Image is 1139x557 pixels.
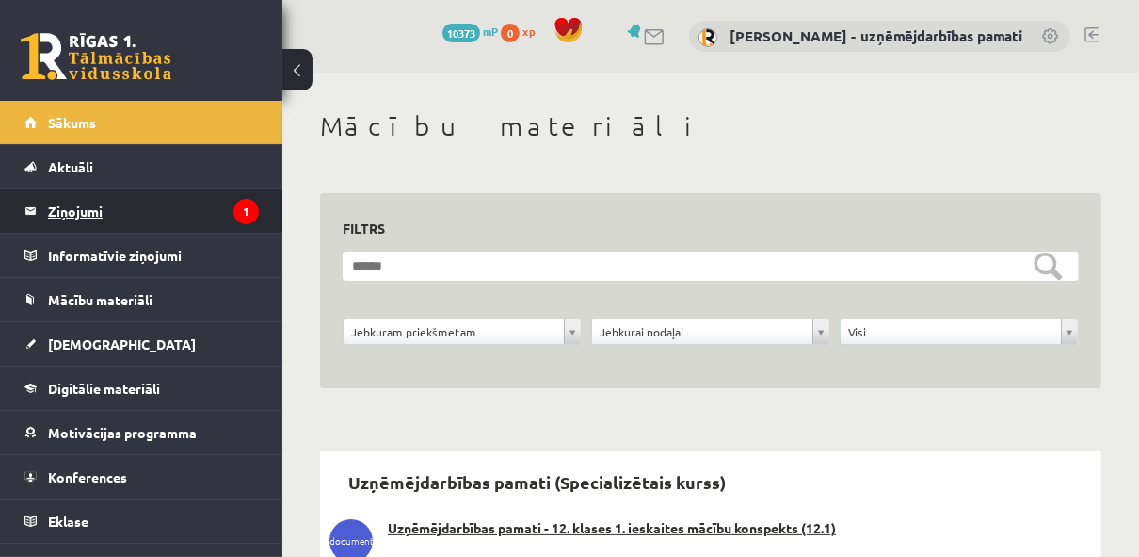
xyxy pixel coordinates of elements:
legend: Informatīvie ziņojumi [48,234,259,277]
a: 0 xp [501,24,544,39]
span: Konferences [48,468,127,485]
span: Sākums [48,114,96,131]
a: [DEMOGRAPHIC_DATA] [24,322,259,366]
h3: Filtrs [343,216,1056,241]
span: [DEMOGRAPHIC_DATA] [48,336,196,352]
a: Informatīvie ziņojumi [24,234,259,277]
a: Jebkurai nodaļai [592,319,829,344]
span: xp [522,24,535,39]
span: Digitālie materiāli [48,380,160,397]
h1: Mācību materiāli [320,110,1101,142]
span: Aktuāli [48,158,93,175]
a: Motivācijas programma [24,411,259,454]
span: Jebkuram priekšmetam [351,319,556,344]
span: Visi [848,319,1053,344]
legend: Ziņojumi [48,189,259,233]
a: Ziņojumi1 [24,189,259,233]
span: Jebkurai nodaļai [600,319,805,344]
h2: Uzņēmējdarbības pamati (Specializētais kurss) [329,460,745,504]
a: Konferences [24,455,259,499]
a: Jebkuram priekšmetam [344,319,581,344]
a: Digitālie materiāli [24,367,259,410]
span: 0 [501,24,520,42]
a: 10373 mP [442,24,498,39]
span: Mācību materiāli [48,291,152,308]
a: Sākums [24,101,259,144]
a: Mācību materiāli [24,278,259,321]
a: Uzņēmējdarbības pamati - 12. klases 1. ieskaites mācību konspekts (12.1) [329,519,1092,538]
a: Visi [841,319,1078,344]
img: Solvita Kozlovska - uzņēmējdarbības pamati [698,28,717,47]
a: [PERSON_NAME] - uzņēmējdarbības pamati [730,26,1022,45]
i: 1 [233,199,259,224]
a: Rīgas 1. Tālmācības vidusskola [21,33,171,80]
a: Aktuāli [24,145,259,188]
span: mP [483,24,498,39]
span: Motivācijas programma [48,424,197,441]
span: 10373 [442,24,480,42]
span: Eklase [48,513,88,530]
a: Eklase [24,500,259,543]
